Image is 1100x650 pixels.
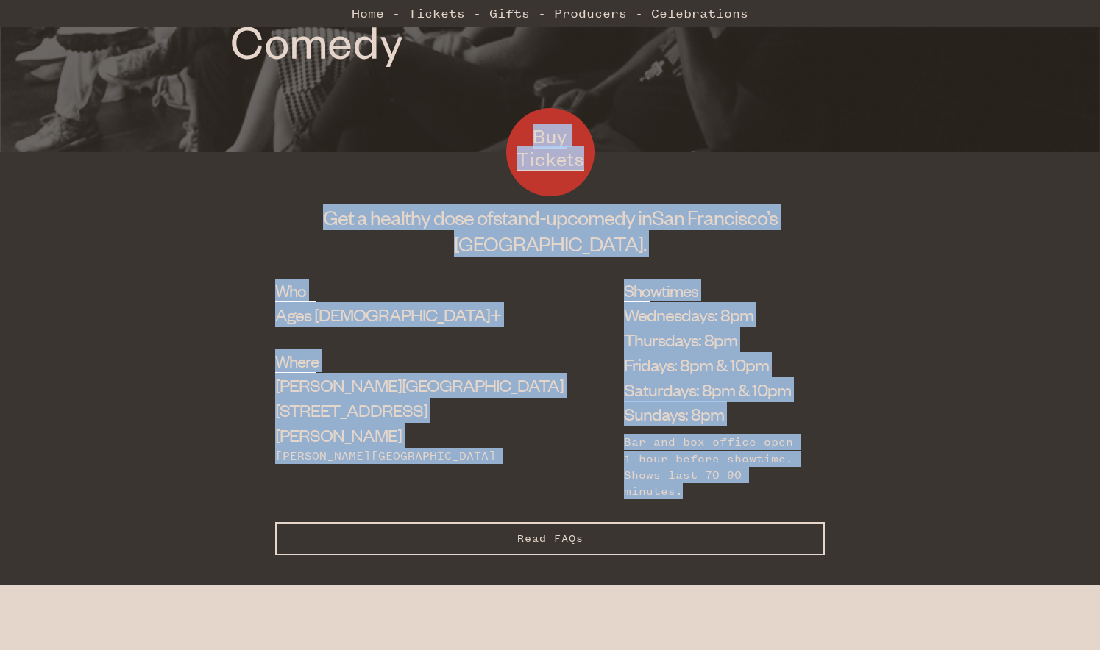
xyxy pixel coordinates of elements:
[652,204,778,229] span: San Francisco’s
[275,349,316,373] h2: Where
[275,302,550,327] div: Ages [DEMOGRAPHIC_DATA]+
[275,204,826,257] h1: Get a healthy dose of comedy in
[275,279,316,302] h2: Who
[624,377,803,402] li: Saturdays: 8pm & 10pm
[624,327,803,352] li: Thursdays: 8pm
[624,401,803,426] li: Sundays: 8pm
[275,448,550,464] div: [PERSON_NAME][GEOGRAPHIC_DATA]
[275,522,826,555] button: Read FAQs
[624,302,803,327] li: Wednesdays: 8pm
[493,204,567,229] span: stand-up
[624,279,651,302] h2: Showtimes
[624,352,803,377] li: Fridays: 8pm & 10pm
[624,434,803,500] div: Bar and box office open 1 hour before showtime. Shows last 70-90 minutes.
[517,532,583,545] span: Read FAQs
[517,124,584,171] span: Buy Tickets
[275,374,564,396] span: [PERSON_NAME][GEOGRAPHIC_DATA]
[506,108,595,196] a: Buy Tickets
[454,231,646,256] span: [GEOGRAPHIC_DATA].
[275,373,550,447] div: [STREET_ADDRESS][PERSON_NAME]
